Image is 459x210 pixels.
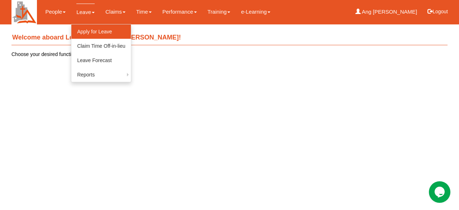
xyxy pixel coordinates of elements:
[71,67,131,82] a: Reports
[429,181,452,203] iframe: chat widget
[105,4,126,20] a: Claims
[71,53,131,67] a: Leave Forecast
[76,4,95,20] a: Leave
[11,51,448,58] p: Choose your desired function from the menu above.
[162,4,197,20] a: Performance
[355,4,417,20] a: Ang [PERSON_NAME]
[136,4,152,20] a: Time
[208,4,231,20] a: Training
[11,0,37,24] img: H+Cupd5uQsr4AAAAAElFTkSuQmCC
[422,3,453,20] button: Logout
[11,31,448,45] h4: Welcome aboard Learn Anchor, Ang [PERSON_NAME]!
[71,24,131,39] a: Apply for Leave
[45,4,66,20] a: People
[241,4,270,20] a: e-Learning
[71,39,131,53] a: Claim Time Off-in-lieu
